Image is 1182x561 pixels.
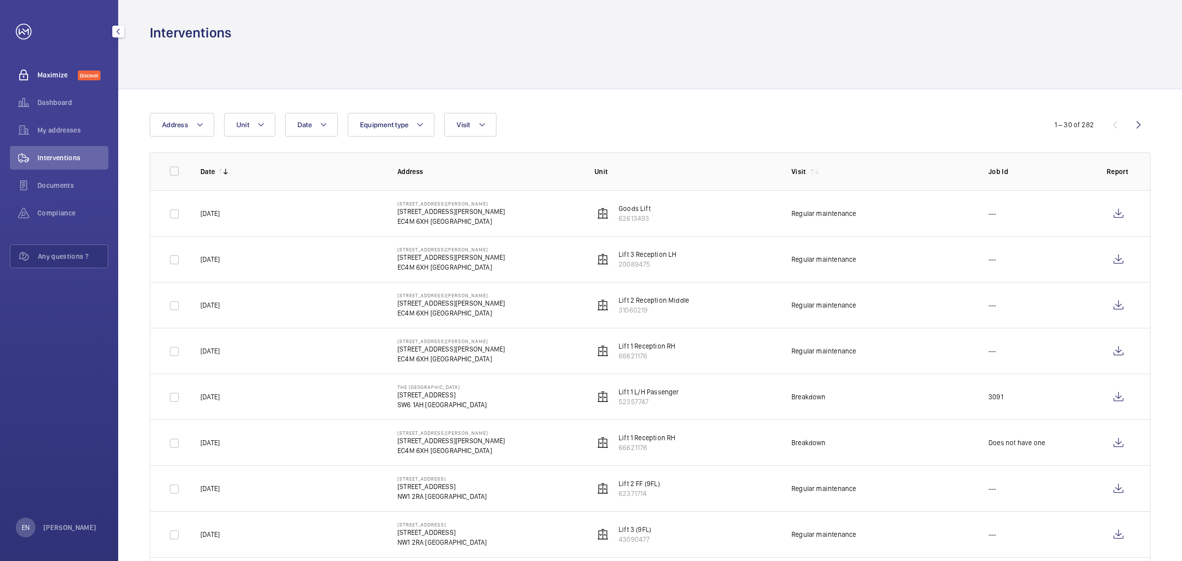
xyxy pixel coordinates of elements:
div: Breakdown [791,392,826,402]
button: Unit [224,113,275,137]
p: EC4M 6XH [GEOGRAPHIC_DATA] [397,216,505,226]
p: 43090477 [619,534,651,544]
p: 66621176 [619,351,675,361]
p: 66621176 [619,443,675,453]
p: 52357747 [619,397,679,407]
button: Equipment type [348,113,435,137]
p: Lift 1 L/H Passenger [619,387,679,397]
div: Regular maintenance [791,254,856,264]
div: Regular maintenance [791,209,856,218]
div: Regular maintenance [791,300,856,310]
p: SW6 1AH [GEOGRAPHIC_DATA] [397,400,487,410]
div: Regular maintenance [791,529,856,539]
p: 62613493 [619,213,651,223]
span: My addresses [37,125,108,135]
button: Address [150,113,214,137]
p: [STREET_ADDRESS][PERSON_NAME] [397,344,505,354]
img: elevator.svg [597,299,609,311]
p: Does not have one [988,438,1045,448]
p: The [GEOGRAPHIC_DATA] [397,384,487,390]
p: EC4M 6XH [GEOGRAPHIC_DATA] [397,446,505,456]
p: Lift 2 FF (9FL) [619,479,660,489]
p: Unit [594,167,776,176]
p: [DATE] [200,254,220,264]
p: 62371714 [619,489,660,498]
p: [DATE] [200,529,220,539]
span: Discover [78,70,100,80]
p: Date [200,167,215,176]
div: Regular maintenance [791,346,856,356]
span: Compliance [37,208,108,218]
p: [STREET_ADDRESS][PERSON_NAME] [397,252,505,262]
p: EC4M 6XH [GEOGRAPHIC_DATA] [397,308,505,318]
span: Unit [236,121,249,129]
span: Interventions [37,153,108,163]
p: --- [988,209,996,218]
p: EC4M 6XH [GEOGRAPHIC_DATA] [397,354,505,364]
p: Lift 3 (9FL) [619,525,651,534]
span: Documents [37,180,108,190]
p: 3091 [988,392,1003,402]
span: Visit [457,121,470,129]
p: Job Id [988,167,1091,176]
p: [STREET_ADDRESS][PERSON_NAME] [397,436,505,446]
p: --- [988,484,996,493]
p: [STREET_ADDRESS][PERSON_NAME] [397,338,505,344]
p: [STREET_ADDRESS][PERSON_NAME] [397,292,505,298]
p: [DATE] [200,438,220,448]
p: Lift 2 Reception Middle [619,295,689,305]
p: EC4M 6XH [GEOGRAPHIC_DATA] [397,262,505,272]
div: 1 – 30 of 282 [1054,120,1094,130]
p: Visit [791,167,806,176]
p: --- [988,529,996,539]
p: [STREET_ADDRESS][PERSON_NAME] [397,298,505,308]
span: Address [162,121,188,129]
p: NW1 2RA [GEOGRAPHIC_DATA] [397,537,487,547]
p: Lift 1 Reception RH [619,341,675,351]
p: --- [988,254,996,264]
p: Lift 3 Reception LH [619,249,676,259]
p: [STREET_ADDRESS] [397,522,487,527]
p: [STREET_ADDRESS] [397,482,487,491]
div: Breakdown [791,438,826,448]
p: Address [397,167,579,176]
span: Date [297,121,312,129]
p: [DATE] [200,300,220,310]
h1: Interventions [150,24,231,42]
div: Regular maintenance [791,484,856,493]
p: [STREET_ADDRESS][PERSON_NAME] [397,246,505,252]
p: --- [988,346,996,356]
p: Goods Lift [619,204,651,213]
span: Dashboard [37,98,108,107]
p: Lift 1 Reception RH [619,433,675,443]
p: [DATE] [200,346,220,356]
span: Maximize [37,70,78,80]
button: Date [285,113,338,137]
p: [STREET_ADDRESS][PERSON_NAME] [397,430,505,436]
img: elevator.svg [597,208,609,219]
button: Visit [444,113,496,137]
span: Any questions ? [38,251,108,261]
p: [STREET_ADDRESS][PERSON_NAME] [397,207,505,216]
img: elevator.svg [597,528,609,540]
p: [STREET_ADDRESS][PERSON_NAME] [397,201,505,207]
p: [DATE] [200,392,220,402]
span: Equipment type [360,121,409,129]
p: [STREET_ADDRESS] [397,390,487,400]
img: elevator.svg [597,437,609,449]
p: [DATE] [200,209,220,218]
img: elevator.svg [597,253,609,265]
p: 31060219 [619,305,689,315]
p: NW1 2RA [GEOGRAPHIC_DATA] [397,491,487,501]
img: elevator.svg [597,483,609,494]
p: [STREET_ADDRESS] [397,527,487,537]
p: Report [1107,167,1130,176]
p: [DATE] [200,484,220,493]
img: elevator.svg [597,391,609,403]
p: 20089475 [619,259,676,269]
p: EN [22,523,30,532]
img: elevator.svg [597,345,609,357]
p: --- [988,300,996,310]
p: [STREET_ADDRESS] [397,476,487,482]
p: [PERSON_NAME] [43,523,97,532]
